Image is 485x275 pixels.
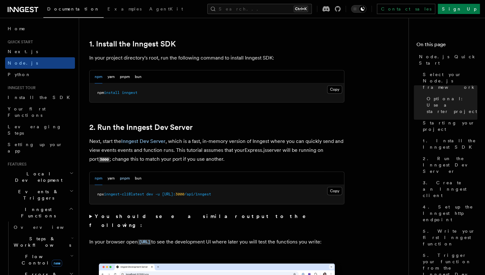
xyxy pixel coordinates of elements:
button: pnpm [120,172,130,185]
a: 5. Write your first Inngest function [420,225,477,250]
span: dev [146,192,153,196]
span: Steps & Workflows [11,236,71,248]
a: [URL] [138,239,151,245]
a: 1. Install the Inngest SDK [89,39,176,48]
span: Inngest Functions [5,206,69,219]
span: Node.js [8,60,38,66]
span: [URL]: [162,192,175,196]
h4: On this page [416,41,477,51]
a: Documentation [43,2,104,18]
a: Node.js Quick Start [416,51,477,69]
a: 3. Create an Inngest client [420,177,477,201]
span: Setting up your app [8,142,62,153]
span: inngest [122,90,137,95]
a: Leveraging Steps [5,121,75,139]
span: Optional: Use a starter project [427,95,477,115]
strong: You should see a similar output to the following: [89,213,315,228]
a: Setting up your app [5,139,75,157]
button: Copy [327,187,342,195]
a: Sign Up [438,4,480,14]
a: Install the SDK [5,92,75,103]
button: Local Development [5,168,75,186]
button: Toggle dark mode [351,5,366,13]
span: Starting your project [423,120,477,132]
button: npm [95,70,102,83]
span: Documentation [47,6,100,11]
button: Steps & Workflows [11,233,75,251]
a: Next.js [5,46,75,57]
button: bun [135,70,142,83]
span: 1. Install the Inngest SDK [423,137,477,150]
button: Events & Triggers [5,186,75,204]
a: 2. Run the Inngest Dev Server [89,123,193,132]
a: Examples [104,2,145,17]
a: Contact sales [377,4,435,14]
a: Select your Node.js framework [420,69,477,93]
button: Inngest Functions [5,204,75,222]
span: Flow Control [11,253,70,266]
a: Your first Functions [5,103,75,121]
code: [URL] [138,239,151,245]
span: Quick start [5,39,33,45]
span: 3000 [175,192,184,196]
span: Your first Functions [8,106,46,118]
button: bun [135,172,142,185]
span: Inngest tour [5,85,36,90]
span: Select your Node.js framework [423,71,477,90]
button: pnpm [120,70,130,83]
p: In your browser open to see the development UI where later you will test the functions you write: [89,237,344,247]
span: Events & Triggers [5,188,70,201]
span: npx [97,192,104,196]
p: Next, start the , which is a fast, in-memory version of Inngest where you can quickly send and vi... [89,137,344,164]
span: Next.js [8,49,38,54]
span: Overview [14,225,79,230]
span: Home [8,25,26,32]
a: Starting your project [420,117,477,135]
span: /api/inngest [184,192,211,196]
span: npm [97,90,104,95]
span: Install the SDK [8,95,74,100]
a: 1. Install the Inngest SDK [420,135,477,153]
a: Overview [11,222,75,233]
button: Copy [327,85,342,94]
span: new [52,260,62,267]
span: install [104,90,120,95]
kbd: Ctrl+K [294,6,308,12]
button: Flow Controlnew [11,251,75,269]
span: Features [5,162,26,167]
a: Node.js [5,57,75,69]
a: Optional: Use a starter project [424,93,477,117]
span: AgentKit [149,6,183,11]
span: 5. Write your first Inngest function [423,228,477,247]
span: -u [155,192,160,196]
span: inngest-cli@latest [104,192,144,196]
a: 4. Set up the Inngest http endpoint [420,201,477,225]
button: yarn [107,172,115,185]
a: Inngest Dev Server [121,138,165,144]
span: 4. Set up the Inngest http endpoint [423,204,477,223]
span: 2. Run the Inngest Dev Server [423,155,477,174]
span: Examples [107,6,142,11]
button: npm [95,172,102,185]
code: 3000 [99,157,110,162]
span: Node.js Quick Start [419,53,477,66]
span: Local Development [5,171,70,183]
span: 3. Create an Inngest client [423,180,477,199]
a: Python [5,69,75,80]
a: Home [5,23,75,34]
span: Leveraging Steps [8,124,62,136]
summary: You should see a similar output to the following: [89,212,344,230]
p: In your project directory's root, run the following command to install Inngest SDK: [89,53,344,62]
button: Search...Ctrl+K [207,4,312,14]
a: AgentKit [145,2,187,17]
a: 2. Run the Inngest Dev Server [420,153,477,177]
span: Python [8,72,31,77]
button: yarn [107,70,115,83]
